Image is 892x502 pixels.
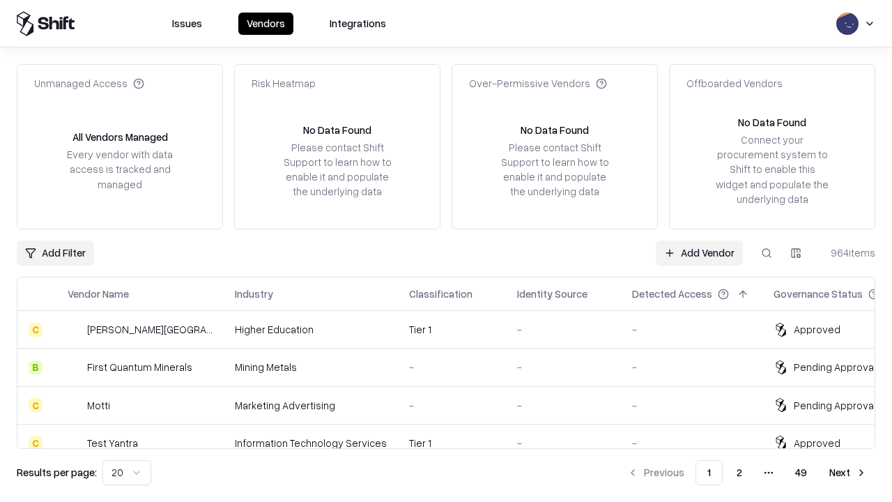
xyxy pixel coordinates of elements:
[656,241,743,266] a: Add Vendor
[164,13,210,35] button: Issues
[303,123,371,137] div: No Data Found
[87,398,110,413] div: Motti
[72,130,168,144] div: All Vendors Managed
[29,398,43,412] div: C
[238,13,293,35] button: Vendors
[517,322,610,337] div: -
[774,287,863,301] div: Governance Status
[784,460,818,485] button: 49
[409,322,495,337] div: Tier 1
[619,460,875,485] nav: pagination
[34,76,144,91] div: Unmanaged Access
[821,460,875,485] button: Next
[235,287,273,301] div: Industry
[521,123,589,137] div: No Data Found
[632,436,751,450] div: -
[738,115,806,130] div: No Data Found
[632,360,751,374] div: -
[87,360,192,374] div: First Quantum Minerals
[235,436,387,450] div: Information Technology Services
[29,436,43,450] div: C
[279,140,395,199] div: Please contact Shift Support to learn how to enable it and populate the underlying data
[517,398,610,413] div: -
[517,287,587,301] div: Identity Source
[794,398,876,413] div: Pending Approval
[794,322,840,337] div: Approved
[714,132,830,206] div: Connect your procurement system to Shift to enable this widget and populate the underlying data
[68,323,82,337] img: Reichman University
[29,360,43,374] div: B
[62,147,178,191] div: Every vendor with data access is tracked and managed
[725,460,753,485] button: 2
[409,436,495,450] div: Tier 1
[68,436,82,450] img: Test Yantra
[17,465,97,480] p: Results per page:
[632,322,751,337] div: -
[409,360,495,374] div: -
[517,436,610,450] div: -
[87,436,138,450] div: Test Yantra
[497,140,613,199] div: Please contact Shift Support to learn how to enable it and populate the underlying data
[68,287,129,301] div: Vendor Name
[235,322,387,337] div: Higher Education
[29,323,43,337] div: C
[695,460,723,485] button: 1
[632,398,751,413] div: -
[517,360,610,374] div: -
[686,76,783,91] div: Offboarded Vendors
[252,76,316,91] div: Risk Heatmap
[469,76,607,91] div: Over-Permissive Vendors
[235,360,387,374] div: Mining Metals
[87,322,213,337] div: [PERSON_NAME][GEOGRAPHIC_DATA]
[235,398,387,413] div: Marketing Advertising
[820,245,875,260] div: 964 items
[632,287,712,301] div: Detected Access
[409,398,495,413] div: -
[794,436,840,450] div: Approved
[794,360,876,374] div: Pending Approval
[17,241,94,266] button: Add Filter
[68,360,82,374] img: First Quantum Minerals
[68,398,82,412] img: Motti
[409,287,472,301] div: Classification
[321,13,394,35] button: Integrations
